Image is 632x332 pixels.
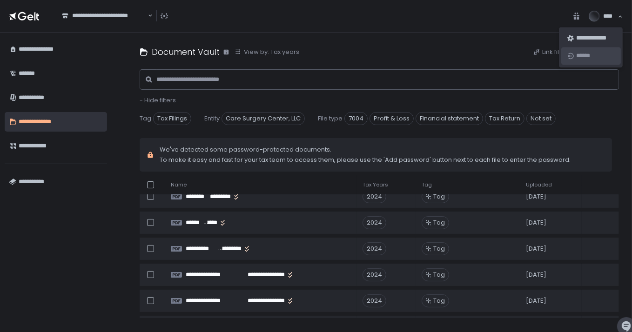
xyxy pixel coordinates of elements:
div: 2024 [363,216,386,229]
span: Tag [433,219,445,227]
span: [DATE] [526,271,546,279]
button: - Hide filters [140,96,176,105]
span: To make it easy and fast for your tax team to access them, please use the 'Add password' button n... [160,156,571,164]
span: Tag [140,114,151,123]
span: Entity [204,114,220,123]
span: 7004 [344,112,368,125]
div: 2024 [363,242,386,255]
span: Tag [433,245,445,253]
button: Link files [533,48,566,56]
span: Tag [433,297,445,305]
div: Search for option [56,7,153,26]
span: Financial statement [416,112,483,125]
div: 2024 [363,268,386,281]
span: Profit & Loss [370,112,414,125]
div: 2024 [363,294,386,307]
span: [DATE] [526,297,546,305]
span: Tag [433,271,445,279]
span: Tag [433,193,445,201]
span: We've detected some password-protected documents. [160,146,571,154]
span: Care Surgery Center, LLC [222,112,305,125]
span: Tax Years [363,181,388,188]
span: Uploaded [526,181,552,188]
span: File type [318,114,343,123]
span: Tax Filings [153,112,191,125]
h1: Document Vault [152,46,220,58]
button: View by: Tax years [235,48,299,56]
span: [DATE] [526,245,546,253]
span: Not set [526,112,556,125]
div: 2024 [363,190,386,203]
input: Search for option [62,20,147,29]
span: Tax Return [485,112,524,125]
span: [DATE] [526,219,546,227]
span: Name [171,181,187,188]
span: Tag [422,181,432,188]
span: [DATE] [526,193,546,201]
